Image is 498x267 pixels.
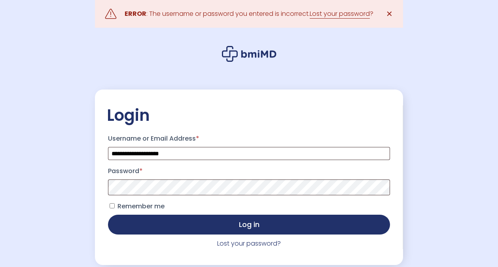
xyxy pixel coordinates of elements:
[217,239,281,248] a: Lost your password?
[107,105,391,125] h2: Login
[310,9,370,19] a: Lost your password
[125,8,373,19] div: : The username or password you entered is incorrect. ?
[108,215,390,235] button: Log in
[117,202,165,211] span: Remember me
[125,9,146,18] strong: ERROR
[108,132,390,145] label: Username or Email Address
[110,203,115,208] input: Remember me
[108,165,390,177] label: Password
[381,6,397,22] a: ✕
[386,8,393,19] span: ✕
